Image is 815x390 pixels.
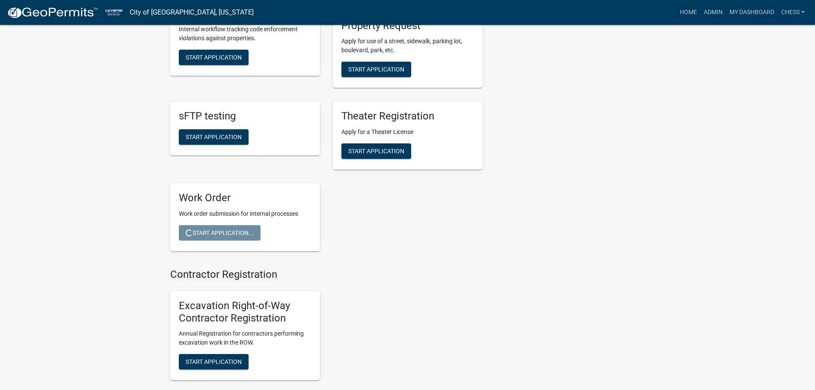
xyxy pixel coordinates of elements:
[348,66,404,73] span: Start Application
[179,300,311,325] h5: Excavation Right-of-Way Contractor Registration
[179,50,249,65] button: Start Application
[186,54,242,60] span: Start Application
[105,6,123,18] img: City of Luverne, Minnesota
[179,129,249,145] button: Start Application
[341,62,411,77] button: Start Application
[179,25,311,43] p: Internal workflow tracking code enforcement violations against properties.
[186,229,254,236] span: Start Application...
[179,192,311,204] h5: Work Order
[348,148,404,155] span: Start Application
[341,143,411,159] button: Start Application
[186,358,242,365] span: Start Application
[341,37,474,55] p: Apply for use of a street, sidewalk, parking lot, boulevard, park, etc.
[186,134,242,140] span: Start Application
[179,354,249,369] button: Start Application
[700,4,726,21] a: Admin
[778,4,808,21] a: chess
[130,5,254,20] a: City of [GEOGRAPHIC_DATA], [US_STATE]
[676,4,700,21] a: Home
[179,209,311,218] p: Work order submission for internal processes
[726,4,778,21] a: My Dashboard
[341,110,474,122] h5: Theater Registration
[179,110,311,122] h5: sFTP testing
[341,128,474,137] p: Apply for a Theater License
[170,268,483,281] h4: Contractor Registration
[179,225,261,241] button: Start Application...
[179,329,311,347] p: Annual Registration for contractors performing excavation work in the ROW.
